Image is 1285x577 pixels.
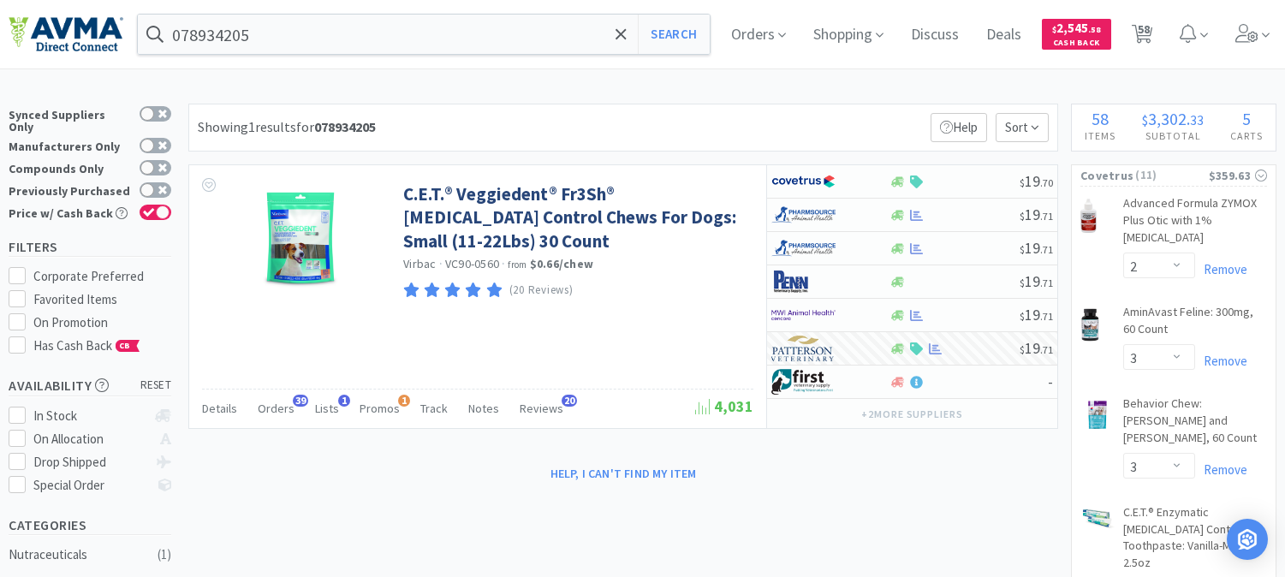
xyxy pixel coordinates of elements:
[1020,271,1053,291] span: 19
[1195,461,1247,478] a: Remove
[771,235,836,261] img: 7915dbd3f8974342a4dc3feb8efc1740_58.png
[198,116,376,139] div: Showing 1 results
[1080,399,1115,431] img: 681b1b4e6b9343e5b852ff4c99cff639_515938.png
[979,27,1028,43] a: Deals
[258,401,294,416] span: Orders
[33,452,147,473] div: Drop Shipped
[1040,176,1053,189] span: . 70
[315,401,339,416] span: Lists
[33,266,172,287] div: Corporate Preferred
[33,406,147,426] div: In Stock
[502,256,505,271] span: ·
[9,160,131,175] div: Compounds Only
[1123,396,1267,453] a: Behavior Chew: [PERSON_NAME] and [PERSON_NAME], 60 Count
[1020,210,1025,223] span: $
[403,182,749,253] a: C.E.T.® Veggiedent® Fr3Sh® [MEDICAL_DATA] Control Chews For Dogs: Small (11-22Lbs) 30 Count
[996,113,1049,142] span: Sort
[116,341,134,351] span: CB
[9,376,171,396] h5: Availability
[1195,353,1247,369] a: Remove
[1080,508,1115,529] img: c2934308083a4fcd923904e0f13f0cdd_26269.png
[638,15,709,54] button: Search
[1125,29,1160,45] a: 58
[1088,24,1101,35] span: . 58
[1040,243,1053,256] span: . 71
[1190,111,1204,128] span: 33
[771,369,836,395] img: 67d67680309e4a0bb49a5ff0391dcc42_6.png
[1020,277,1025,289] span: $
[33,312,172,333] div: On Promotion
[403,256,437,271] a: Virbac
[1142,111,1148,128] span: $
[1080,199,1097,233] img: 178ba1d8cd1843d3920f32823816c1bf_34505.png
[9,106,131,133] div: Synced Suppliers Only
[1080,307,1100,342] img: dec5747cad6042789471a68aa383658f_37283.png
[1148,108,1187,129] span: 3,302
[540,459,707,488] button: Help, I can't find my item
[1080,166,1133,185] span: Covetrus
[360,401,400,416] span: Promos
[1020,205,1053,224] span: 19
[9,138,131,152] div: Manufacturers Only
[771,202,836,228] img: 7915dbd3f8974342a4dc3feb8efc1740_58.png
[202,401,237,416] span: Details
[314,118,376,135] strong: 078934205
[1129,110,1217,128] div: .
[1020,310,1025,323] span: $
[338,395,350,407] span: 1
[931,113,987,142] p: Help
[1020,238,1053,258] span: 19
[1040,210,1053,223] span: . 71
[1052,20,1101,36] span: 2,545
[1020,343,1025,356] span: $
[1020,243,1025,256] span: $
[695,396,753,416] span: 4,031
[293,395,308,407] span: 39
[1123,195,1267,253] a: Advanced Formula ZYMOX Plus Otic with 1% [MEDICAL_DATA]
[9,182,131,197] div: Previously Purchased
[158,544,171,565] div: ( 1 )
[33,429,147,449] div: On Allocation
[1040,277,1053,289] span: . 71
[1129,128,1217,144] h4: Subtotal
[138,15,710,54] input: Search by item, sku, manufacturer, ingredient, size...
[508,259,526,271] span: from
[439,256,443,271] span: ·
[1123,304,1267,344] a: AminAvast Feline: 300mg, 60 Count
[520,401,563,416] span: Reviews
[509,282,574,300] p: (20 Reviews)
[1092,108,1109,129] span: 58
[9,205,131,219] div: Price w/ Cash Back
[1020,305,1053,324] span: 19
[771,269,836,294] img: e1133ece90fa4a959c5ae41b0808c578_9.png
[1052,24,1056,35] span: $
[9,237,171,257] h5: Filters
[1227,519,1268,560] div: Open Intercom Messenger
[1209,166,1267,185] div: $359.63
[1020,176,1025,189] span: $
[33,475,147,496] div: Special Order
[140,377,172,395] span: reset
[9,16,123,52] img: e4e33dab9f054f5782a47901c742baa9_102.png
[245,182,356,294] img: abf669cf9c2541558df9825ec2e7fe0e_393410.jpg
[1040,343,1053,356] span: . 71
[530,256,594,271] strong: $0.66 / chew
[771,169,836,194] img: 77fca1acd8b6420a9015268ca798ef17_1.png
[1052,39,1101,50] span: Cash Back
[468,401,499,416] span: Notes
[904,27,966,43] a: Discuss
[562,395,577,407] span: 20
[1040,310,1053,323] span: . 71
[9,544,147,565] div: Nutraceuticals
[1133,167,1208,184] span: ( 11 )
[9,515,171,535] h5: Categories
[1217,128,1276,144] h4: Carts
[1072,128,1129,144] h4: Items
[33,337,140,354] span: Has Cash Back
[33,289,172,310] div: Favorited Items
[445,256,499,271] span: VC90-0560
[771,302,836,328] img: f6b2451649754179b5b4e0c70c3f7cb0_2.png
[1242,108,1251,129] span: 5
[1020,171,1053,191] span: 19
[420,401,448,416] span: Track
